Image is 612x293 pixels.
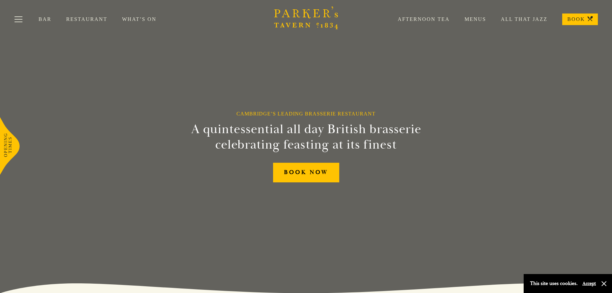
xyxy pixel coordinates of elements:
button: Close and accept [601,280,607,287]
p: This site uses cookies. [530,279,578,288]
h2: A quintessential all day British brasserie celebrating feasting at its finest [160,122,453,152]
h1: Cambridge’s Leading Brasserie Restaurant [236,111,376,117]
a: BOOK NOW [273,163,339,182]
button: Accept [582,280,596,287]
